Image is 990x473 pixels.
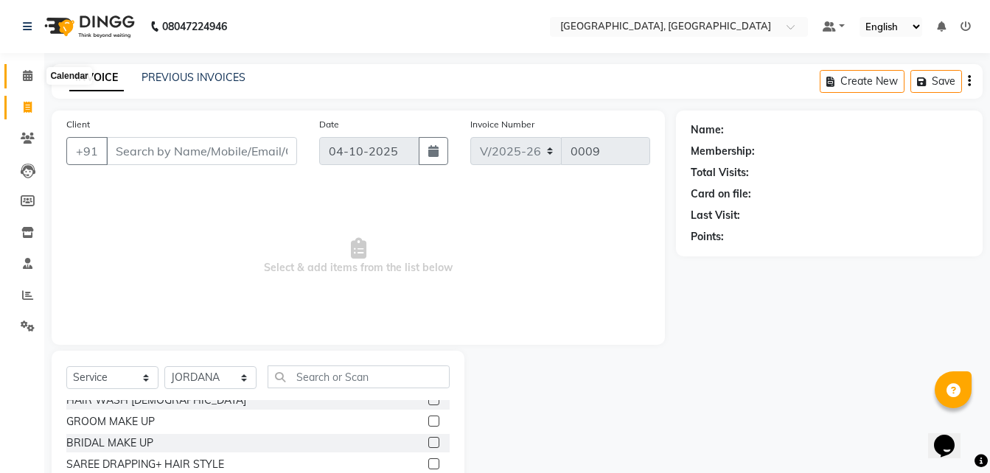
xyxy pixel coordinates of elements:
[66,393,246,408] div: HAIR WASH [DEMOGRAPHIC_DATA]
[319,118,339,131] label: Date
[268,365,450,388] input: Search or Scan
[910,70,962,93] button: Save
[66,118,90,131] label: Client
[38,6,139,47] img: logo
[162,6,227,47] b: 08047224946
[691,122,724,138] div: Name:
[691,208,740,223] div: Last Visit:
[46,67,91,85] div: Calendar
[470,118,534,131] label: Invoice Number
[928,414,975,458] iframe: chat widget
[66,414,155,430] div: GROOM MAKE UP
[691,144,755,159] div: Membership:
[66,183,650,330] span: Select & add items from the list below
[66,137,108,165] button: +91
[142,71,245,84] a: PREVIOUS INVOICES
[106,137,297,165] input: Search by Name/Mobile/Email/Code
[691,165,749,181] div: Total Visits:
[66,457,224,472] div: SAREE DRAPPING+ HAIR STYLE
[691,186,751,202] div: Card on file:
[66,435,153,451] div: BRIDAL MAKE UP
[691,229,724,245] div: Points:
[820,70,904,93] button: Create New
